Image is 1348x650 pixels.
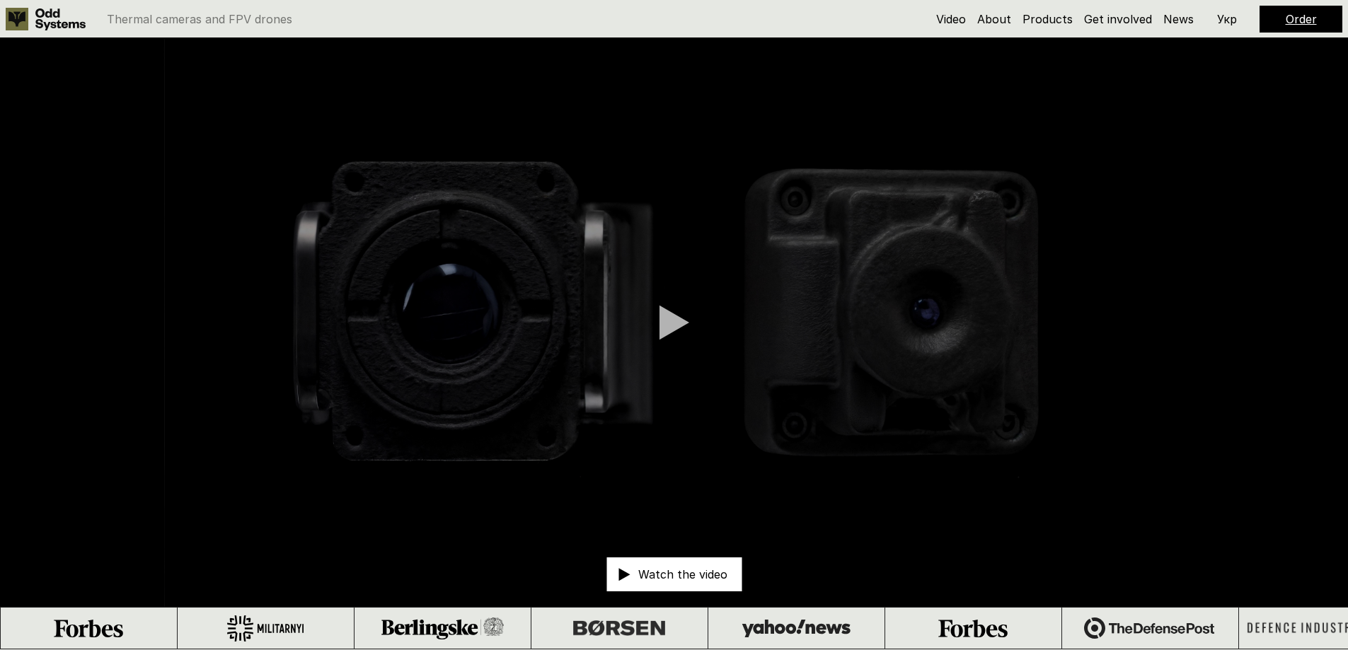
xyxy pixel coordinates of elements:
[1022,12,1073,26] a: Products
[936,12,966,26] a: Video
[1217,13,1237,25] p: Укр
[638,569,727,580] p: Watch the video
[107,13,292,25] p: Thermal cameras and FPV drones
[1084,12,1152,26] a: Get involved
[1286,12,1317,26] a: Order
[977,12,1011,26] a: About
[1163,12,1194,26] a: News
